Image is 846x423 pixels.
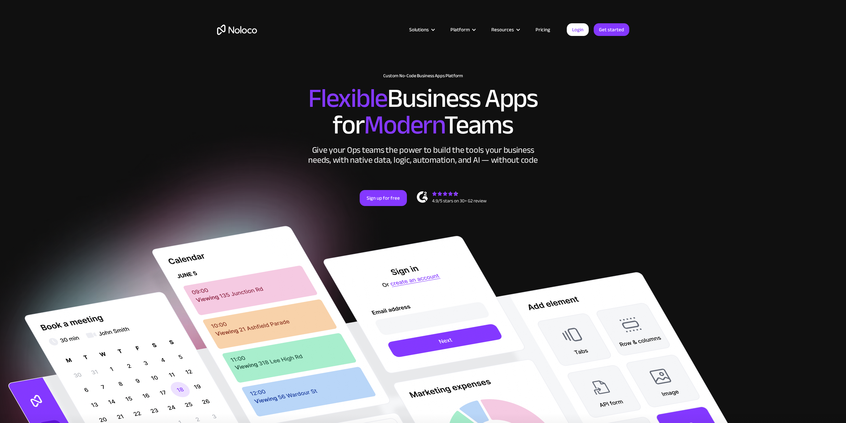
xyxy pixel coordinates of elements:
span: Modern [364,100,444,150]
div: Solutions [409,25,429,34]
div: Solutions [401,25,442,34]
a: home [217,25,257,35]
h2: Business Apps for Teams [217,85,629,138]
a: Get started [594,23,629,36]
div: Give your Ops teams the power to build the tools your business needs, with native data, logic, au... [307,145,540,165]
div: Resources [483,25,527,34]
span: Flexible [308,74,387,123]
div: Platform [450,25,470,34]
a: Sign up for free [360,190,407,206]
h1: Custom No-Code Business Apps Platform [217,73,629,79]
div: Resources [491,25,514,34]
a: Login [567,23,589,36]
a: Pricing [527,25,558,34]
div: Platform [442,25,483,34]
